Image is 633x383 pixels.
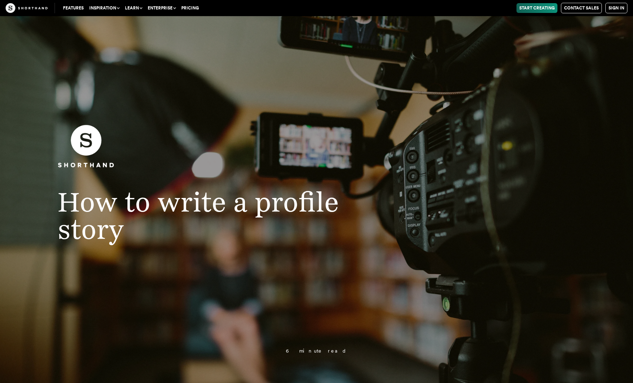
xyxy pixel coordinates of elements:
[122,3,145,13] button: Learn
[605,3,627,13] a: Sign in
[178,3,202,13] a: Pricing
[561,3,602,13] a: Contact Sales
[89,348,544,354] p: 6 minute read
[60,3,86,13] a: Features
[145,3,178,13] button: Enterprise
[86,3,122,13] button: Inspiration
[44,188,362,243] h1: How to write a profile story
[6,3,48,13] img: The Craft
[516,3,557,13] a: Start Creating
